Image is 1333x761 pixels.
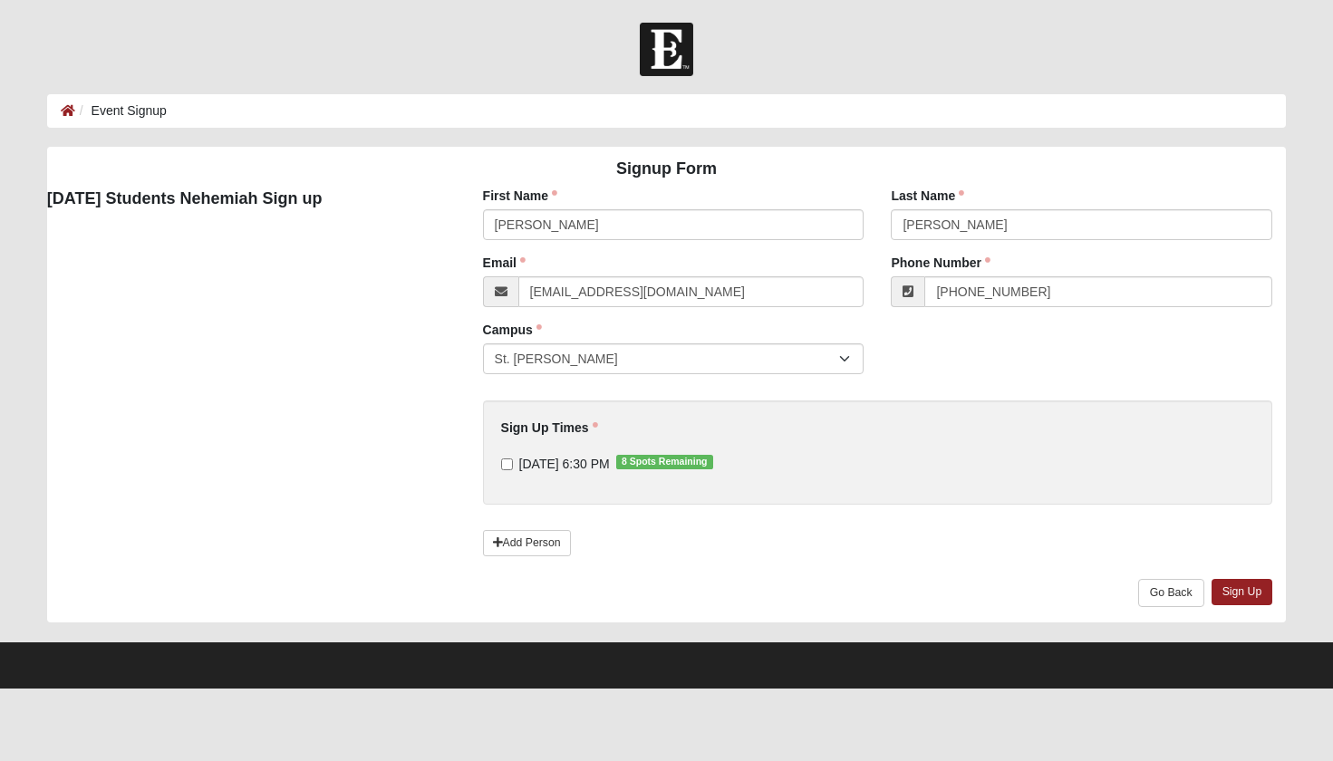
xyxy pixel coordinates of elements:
[501,458,513,470] input: [DATE] 6:30 PM8 Spots Remaining
[47,159,1286,179] h4: Signup Form
[483,187,557,205] label: First Name
[483,321,542,339] label: Campus
[1138,579,1204,607] a: Go Back
[891,254,990,272] label: Phone Number
[891,187,964,205] label: Last Name
[640,23,693,76] img: Church of Eleven22 Logo
[501,419,598,437] label: Sign Up Times
[75,101,167,120] li: Event Signup
[519,457,610,471] span: [DATE] 6:30 PM
[47,189,323,207] strong: [DATE] Students Nehemiah Sign up
[483,530,571,556] a: Add Person
[616,455,713,469] span: 8 Spots Remaining
[483,254,526,272] label: Email
[1212,579,1273,605] a: Sign Up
